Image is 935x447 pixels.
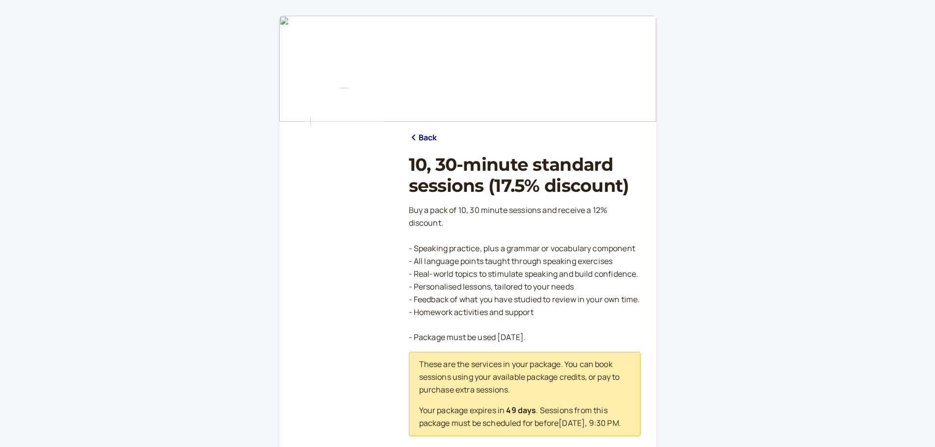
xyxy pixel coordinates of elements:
[506,405,536,416] b: 49 days
[419,404,630,430] p: Your package expires in . Sessions from this package must be scheduled for before [DATE] , 9:30 PM .
[409,154,641,196] h1: 10, 30-minute standard sessions (17.5% discount)
[419,358,630,396] p: These are the services in your package. You can book sessions using your available package credit...
[409,204,641,344] p: Buy a pack of 10, 30 minute sessions and receive a 12% discount. - Speaking practice, plus a gram...
[409,131,437,144] a: Back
